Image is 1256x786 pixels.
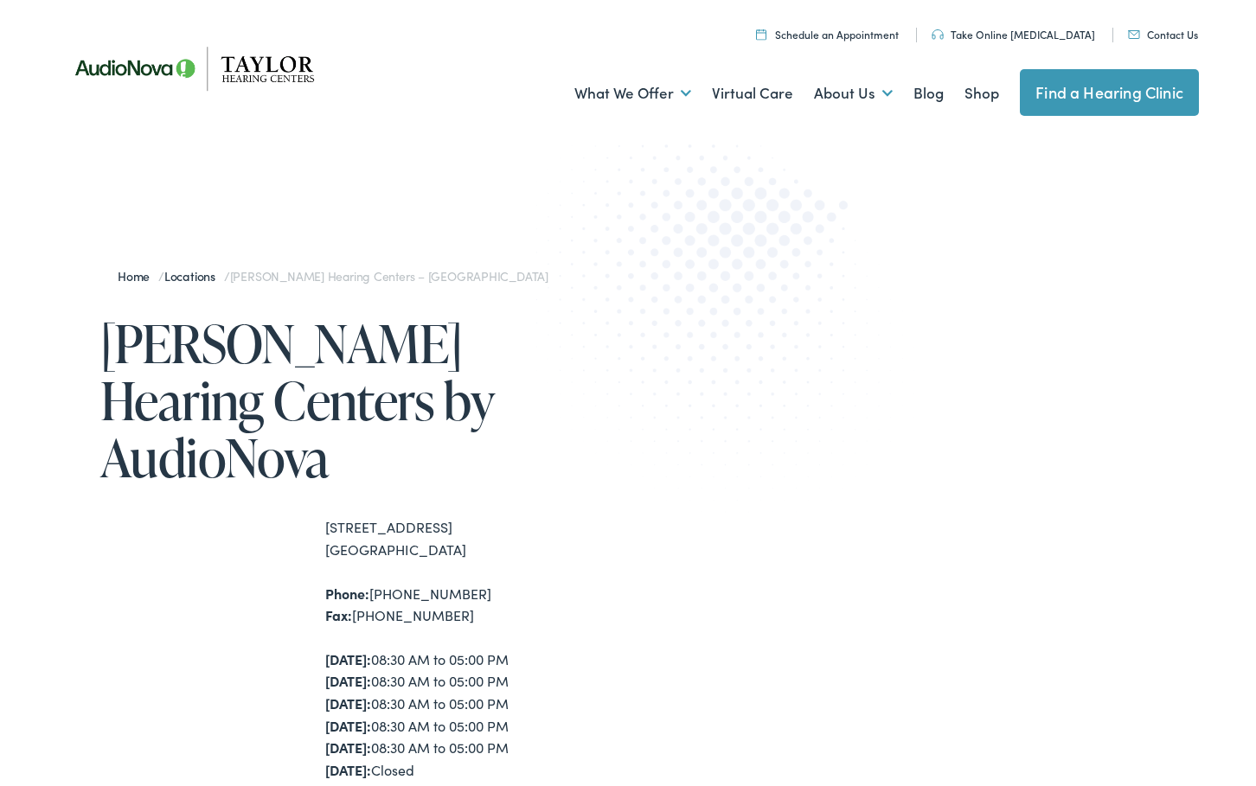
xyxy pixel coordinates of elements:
[932,27,1095,42] a: Take Online [MEDICAL_DATA]
[325,583,628,627] div: [PHONE_NUMBER] [PHONE_NUMBER]
[325,649,371,668] strong: [DATE]:
[325,693,371,713] strong: [DATE]:
[756,29,766,40] img: utility icon
[325,738,371,757] strong: [DATE]:
[230,267,548,284] span: [PERSON_NAME] Hearing Centers – [GEOGRAPHIC_DATA]
[1020,69,1199,116] a: Find a Hearing Clinic
[756,27,899,42] a: Schedule an Appointment
[712,61,793,125] a: Virtual Care
[325,605,352,624] strong: Fax:
[100,315,628,486] h1: [PERSON_NAME] Hearing Centers by AudioNova
[325,516,628,560] div: [STREET_ADDRESS] [GEOGRAPHIC_DATA]
[574,61,691,125] a: What We Offer
[325,716,371,735] strong: [DATE]:
[325,760,371,779] strong: [DATE]:
[932,29,944,40] img: utility icon
[118,267,158,284] a: Home
[913,61,944,125] a: Blog
[325,671,371,690] strong: [DATE]:
[1128,30,1140,39] img: utility icon
[118,267,548,284] span: / /
[325,584,369,603] strong: Phone:
[164,267,224,284] a: Locations
[964,61,999,125] a: Shop
[814,61,893,125] a: About Us
[1128,27,1198,42] a: Contact Us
